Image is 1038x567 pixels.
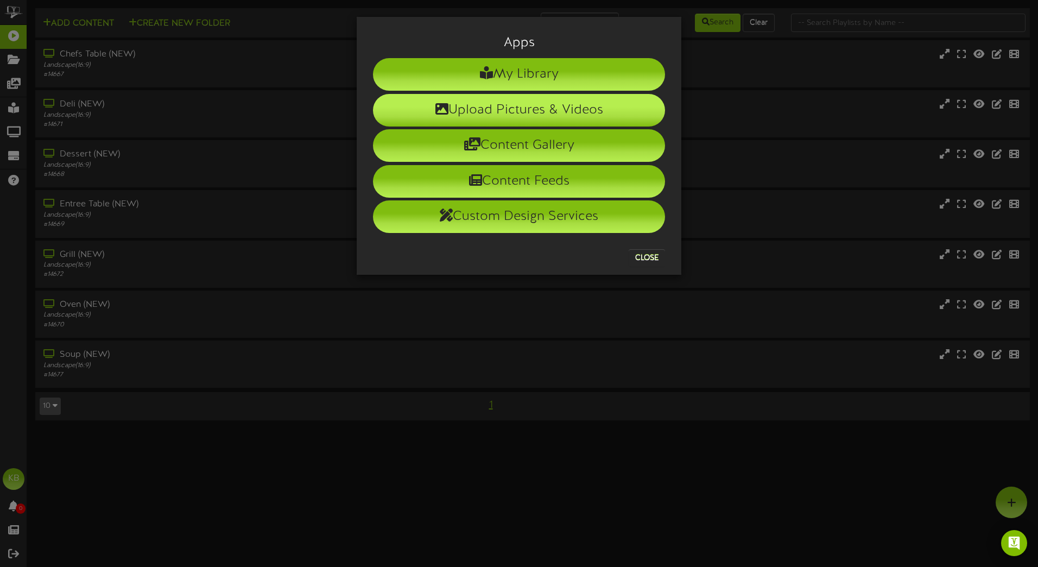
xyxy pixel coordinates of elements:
li: My Library [373,58,665,91]
li: Content Feeds [373,165,665,198]
li: Custom Design Services [373,200,665,233]
h3: Apps [373,36,665,50]
button: Close [629,249,665,267]
div: Open Intercom Messenger [1001,530,1027,556]
li: Upload Pictures & Videos [373,94,665,127]
li: Content Gallery [373,129,665,162]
